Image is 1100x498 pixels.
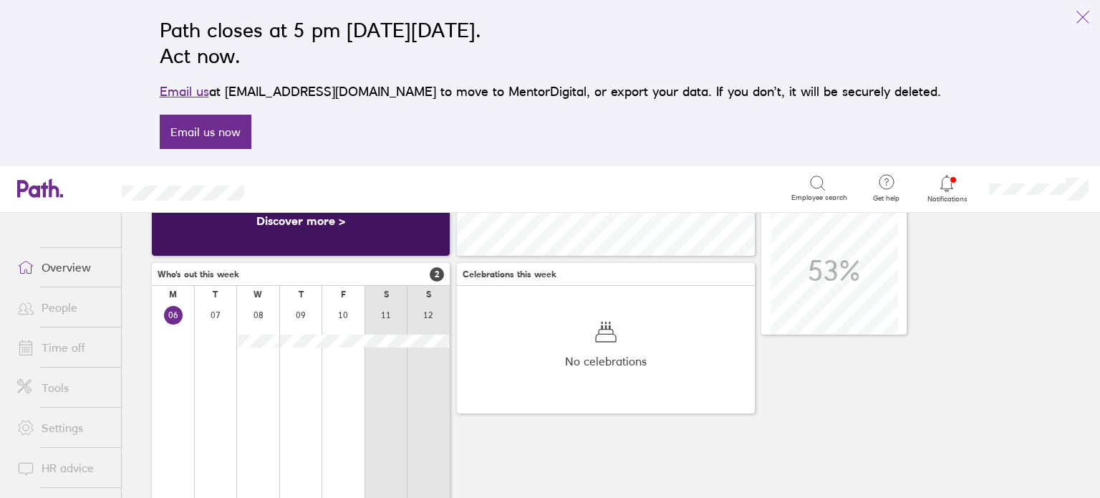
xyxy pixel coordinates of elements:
div: S [384,289,389,300]
a: Discover more > [256,214,345,228]
div: F [341,289,346,300]
div: W [254,289,262,300]
div: M [169,289,177,300]
span: Employee search [791,193,847,202]
span: Celebrations this week [463,269,556,279]
a: Email us now [160,115,251,149]
a: Tools [6,373,121,402]
div: S [426,289,431,300]
div: T [213,289,218,300]
a: Time off [6,333,121,362]
a: Overview [6,253,121,282]
div: T [299,289,304,300]
p: at [EMAIL_ADDRESS][DOMAIN_NAME] to move to MentorDigital, or export your data. If you don’t, it w... [160,82,941,102]
a: Notifications [924,173,970,203]
div: Search [283,181,319,194]
a: HR advice [6,454,121,482]
span: Notifications [924,195,970,203]
span: No celebrations [565,355,647,368]
a: Settings [6,413,121,442]
a: Email us [160,84,209,99]
h2: Path closes at 5 pm [DATE][DATE]. Act now. [160,17,941,69]
a: People [6,293,121,322]
span: Get help [863,194,910,203]
span: Who's out this week [158,269,239,279]
span: 2 [430,267,444,282]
